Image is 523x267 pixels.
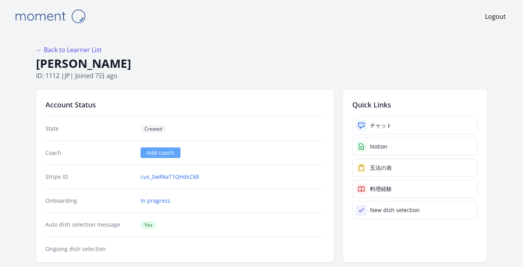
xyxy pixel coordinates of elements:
dt: Auto dish selection message [45,221,134,229]
dt: Coach [45,149,134,157]
a: Add coach [141,147,180,158]
div: チャット [370,122,392,129]
span: Created [141,125,166,133]
a: Notion [352,138,478,156]
a: New dish selection [352,201,478,219]
span: Yes [141,221,156,229]
a: 料理経験 [352,180,478,198]
a: Logout [485,12,506,21]
div: 料理経験 [370,185,392,193]
h2: Quick Links [352,99,478,110]
span: jp [65,71,70,80]
div: Notion [370,143,388,151]
div: New dish selection [370,206,420,214]
dt: State [45,125,134,133]
a: In progress [141,197,170,205]
a: チャット [352,116,478,134]
a: 五法の表 [352,159,478,177]
div: 五法の表 [370,164,392,172]
a: ← Back to Learner List [36,45,102,54]
h1: [PERSON_NAME] [36,56,487,71]
dt: Ongoing dish selection [45,245,134,253]
h2: Account Status [45,99,324,110]
a: cus_SwRkaT1QHdsCk8 [141,173,199,181]
dt: Stripe ID [45,173,134,181]
dt: Onboarding [45,197,134,205]
img: Moment [11,6,89,26]
p: ID: 1112 | | Joined 7日 ago [36,71,487,80]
